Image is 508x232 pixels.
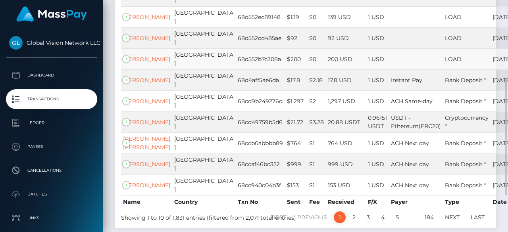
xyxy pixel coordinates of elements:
[285,48,307,69] td: $200
[236,132,285,153] td: 68ccb0abbbb89
[362,211,374,223] a: 3
[123,13,170,21] a: [PERSON_NAME]
[326,69,366,90] td: 17.8 USD
[443,196,491,208] th: Type
[326,174,366,196] td: 153 USD
[326,90,366,111] td: 1,297 USD
[443,90,491,111] td: Bank Deposit *
[326,111,366,132] td: 20.88 USDT
[236,27,285,48] td: 68d552cd485ae
[307,6,326,27] td: $0
[443,132,491,153] td: Bank Deposit *
[443,6,491,27] td: LOAD
[6,208,97,228] a: Links
[6,39,97,46] span: Global Vision Network LLC
[366,111,389,132] td: 0.96151 USDT
[366,69,389,90] td: 1 USD
[441,211,464,223] a: Next
[236,174,285,196] td: 68cc940c04b3f
[366,196,389,208] th: F/X
[391,161,429,168] span: ACH Next day
[6,137,97,157] a: Payees
[391,114,441,130] span: USDT - Ethereum(ERC20)
[285,90,307,111] td: $1,297
[6,65,97,85] a: Dashboard
[121,196,172,208] th: Name
[172,48,236,69] td: [GEOGRAPHIC_DATA]
[16,6,87,22] img: MassPay Logo
[285,111,307,132] td: $21.72
[172,153,236,174] td: [GEOGRAPHIC_DATA]
[285,153,307,174] td: $999
[326,153,366,174] td: 999 USD
[236,90,285,111] td: 68cd9b249276d
[307,69,326,90] td: $2.18
[236,6,285,27] td: 68d552ec89148
[172,111,236,132] td: [GEOGRAPHIC_DATA]
[348,211,360,223] a: 2
[443,48,491,69] td: LOAD
[285,69,307,90] td: $17.8
[121,211,268,222] div: Showing 1 to 10 of 1,831 entries (filtered from 2,071 total entries)
[9,212,94,224] p: Links
[443,174,491,196] td: Bank Deposit *
[466,211,489,223] a: Last
[307,132,326,153] td: $1
[285,27,307,48] td: $92
[172,69,236,90] td: [GEOGRAPHIC_DATA]
[9,141,94,153] p: Payees
[9,165,94,176] p: Cancellations
[326,132,366,153] td: 764 USD
[443,27,491,48] td: LOAD
[366,27,389,48] td: 1 USD
[443,111,491,132] td: Cryptocurrency *
[6,184,97,204] a: Batches
[391,77,422,84] span: Instant Pay
[334,211,346,223] a: 1
[366,6,389,27] td: 1 USD
[326,196,366,208] th: Received
[285,174,307,196] td: $153
[377,211,389,223] a: 4
[6,161,97,180] a: Cancellations
[123,56,170,63] a: [PERSON_NAME]
[326,6,366,27] td: 139 USD
[443,153,491,174] td: Bank Deposit *
[236,48,285,69] td: 68d552b7c308a
[236,111,285,132] td: 68cd49759b5d6
[443,69,491,90] td: Bank Deposit *
[123,161,170,168] a: [PERSON_NAME]
[9,93,94,105] p: Transactions
[172,132,236,153] td: [GEOGRAPHIC_DATA]
[9,69,94,81] p: Dashboard
[285,132,307,153] td: $764
[123,119,170,126] a: [PERSON_NAME]
[123,77,170,84] a: [PERSON_NAME]
[307,111,326,132] td: $3.28
[391,182,429,189] span: ACH Next day
[307,48,326,69] td: $0
[366,48,389,69] td: 1 USD
[123,98,170,105] a: [PERSON_NAME]
[420,211,438,223] a: 184
[307,90,326,111] td: $2
[307,174,326,196] td: $1
[123,182,170,189] a: [PERSON_NAME]
[285,196,307,208] th: Sent
[307,196,326,208] th: Fee
[9,188,94,200] p: Batches
[285,6,307,27] td: $139
[9,36,23,50] img: Global Vision Network LLC
[366,132,389,153] td: 1 USD
[236,153,285,174] td: 68ccaf46bc352
[172,90,236,111] td: [GEOGRAPHIC_DATA]
[366,153,389,174] td: 1 USD
[172,196,236,208] th: Country
[391,98,433,105] span: ACH Same-day
[236,69,285,90] td: 68d4aff5ae6da
[326,27,366,48] td: 92 USD
[6,113,97,133] a: Ledger
[236,196,285,208] th: Txn No
[172,174,236,196] td: [GEOGRAPHIC_DATA]
[172,6,236,27] td: [GEOGRAPHIC_DATA]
